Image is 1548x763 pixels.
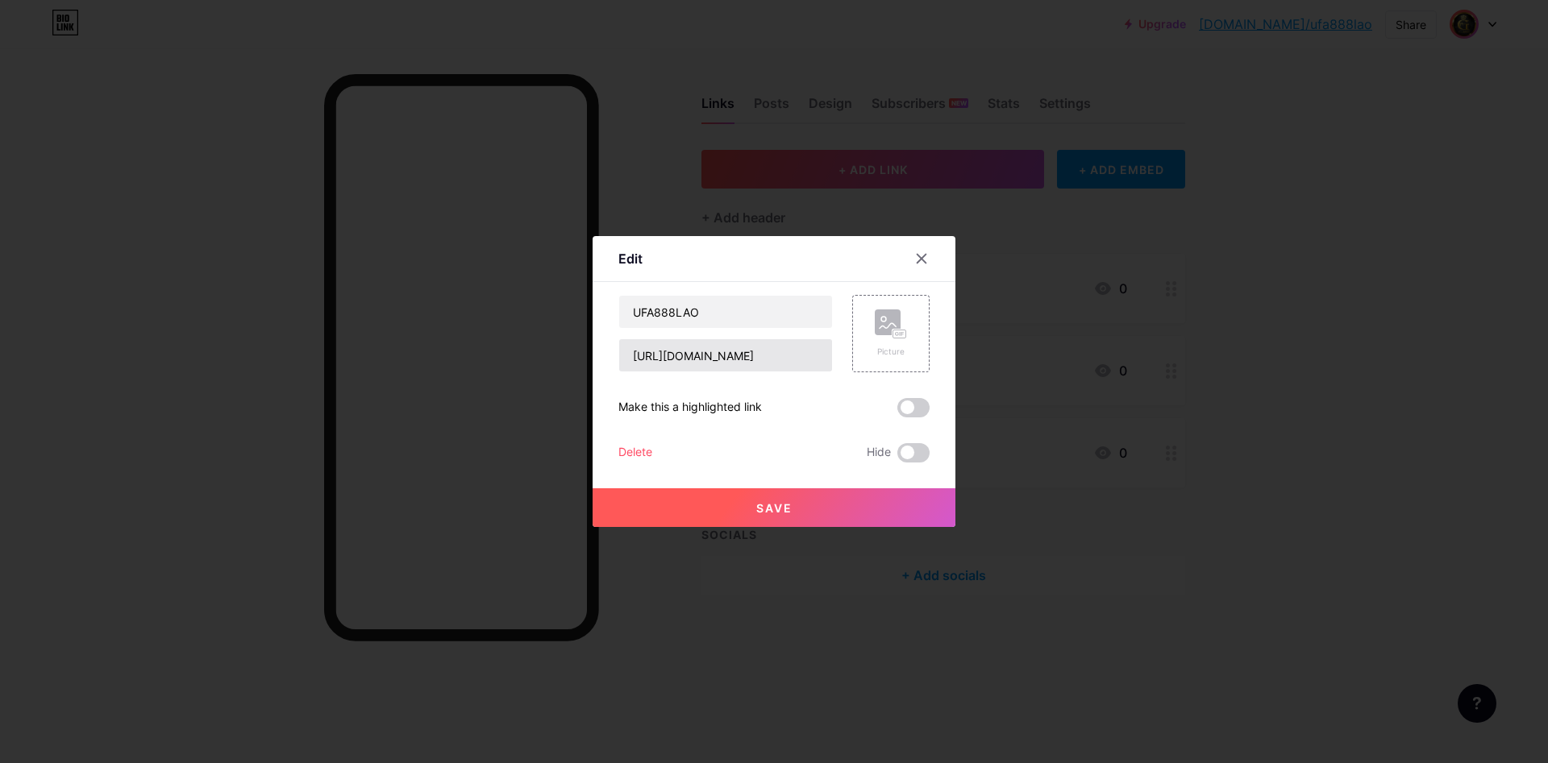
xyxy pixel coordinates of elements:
input: URL [619,339,832,371]
span: Hide [867,443,891,462]
button: Save [593,488,955,527]
input: Title [619,296,832,328]
div: Make this a highlighted link [618,398,762,417]
div: Delete [618,443,652,462]
div: Picture [875,346,907,358]
span: Save [756,501,793,515]
div: Edit [618,249,643,268]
